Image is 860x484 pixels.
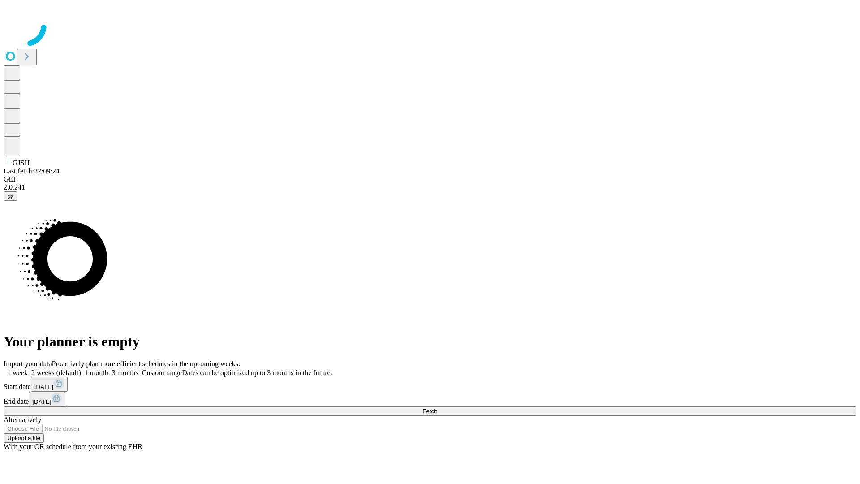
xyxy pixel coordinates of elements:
[85,369,108,376] span: 1 month
[34,384,53,390] span: [DATE]
[182,369,332,376] span: Dates can be optimized up to 3 months in the future.
[4,406,856,416] button: Fetch
[4,433,44,443] button: Upload a file
[31,377,68,392] button: [DATE]
[4,167,60,175] span: Last fetch: 22:09:24
[112,369,138,376] span: 3 months
[4,175,856,183] div: GEI
[4,377,856,392] div: Start date
[4,191,17,201] button: @
[142,369,182,376] span: Custom range
[52,360,240,367] span: Proactively plan more efficient schedules in the upcoming weeks.
[422,408,437,415] span: Fetch
[7,193,13,199] span: @
[4,392,856,406] div: End date
[4,416,41,423] span: Alternatively
[32,398,51,405] span: [DATE]
[31,369,81,376] span: 2 weeks (default)
[7,369,28,376] span: 1 week
[13,159,30,167] span: GJSH
[4,443,142,450] span: With your OR schedule from your existing EHR
[29,392,65,406] button: [DATE]
[4,333,856,350] h1: Your planner is empty
[4,183,856,191] div: 2.0.241
[4,360,52,367] span: Import your data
